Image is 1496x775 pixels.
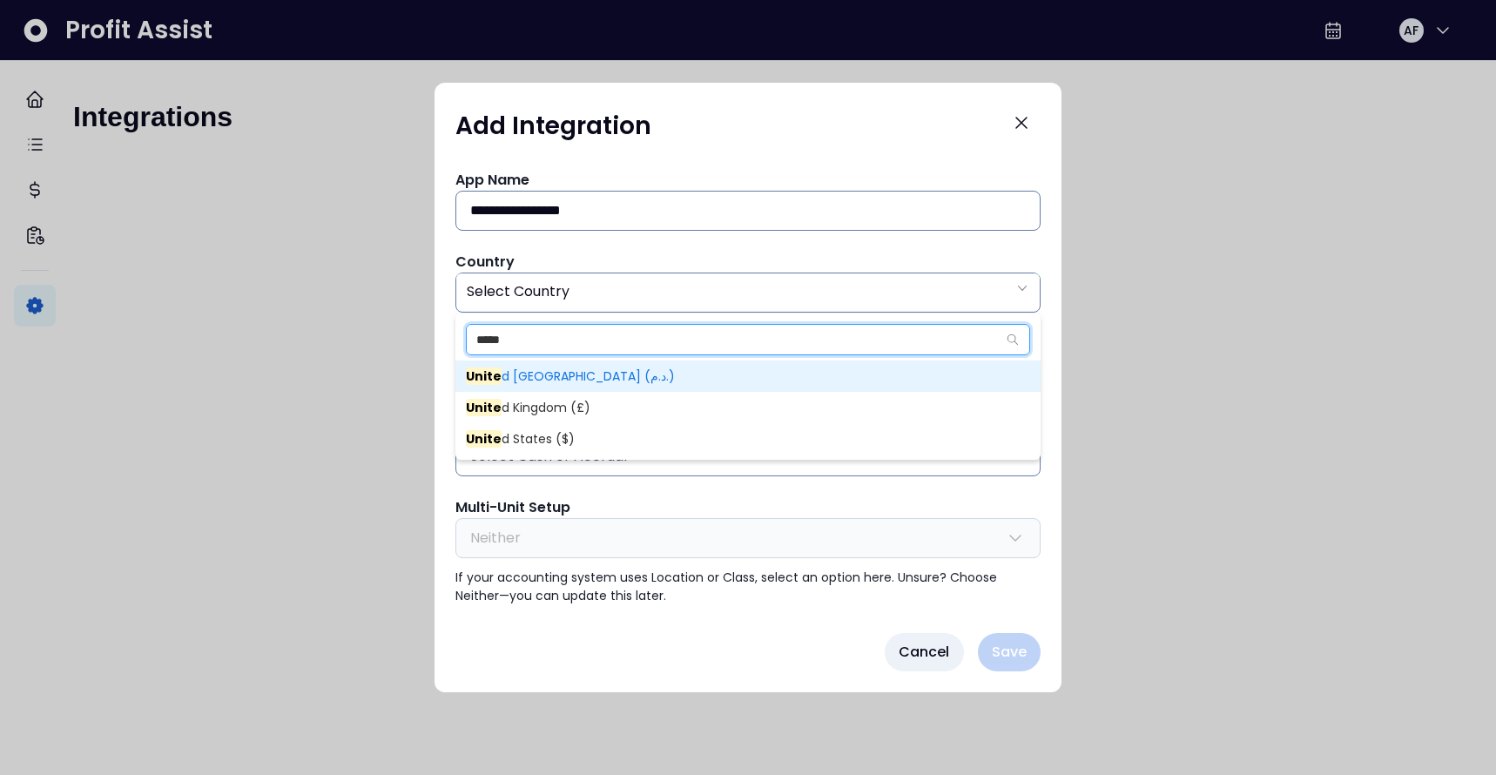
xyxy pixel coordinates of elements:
svg: search [1007,334,1019,346]
span: Cancel [899,642,950,663]
span: Multi-Unit Setup [455,497,570,517]
span: App Name [455,170,529,190]
h1: Add Integration [455,111,651,142]
span: Select Country [467,281,569,301]
span: d [GEOGRAPHIC_DATA] (د.م.) [466,367,675,385]
span: Neither [470,528,521,549]
mark: Unite [466,399,502,416]
span: Save [992,642,1027,663]
span: Country [455,252,515,272]
svg: arrow down line [1015,280,1029,297]
button: Save [978,633,1041,671]
mark: Unite [466,430,502,448]
mark: Unite [466,367,502,385]
span: d States ($) [466,430,575,448]
button: Close [1002,104,1041,142]
button: Cancel [885,633,964,671]
p: If your accounting system uses Location or Class, select an option here. Unsure? Choose Neither—y... [455,569,1041,605]
span: d Kingdom (£) [466,399,590,416]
